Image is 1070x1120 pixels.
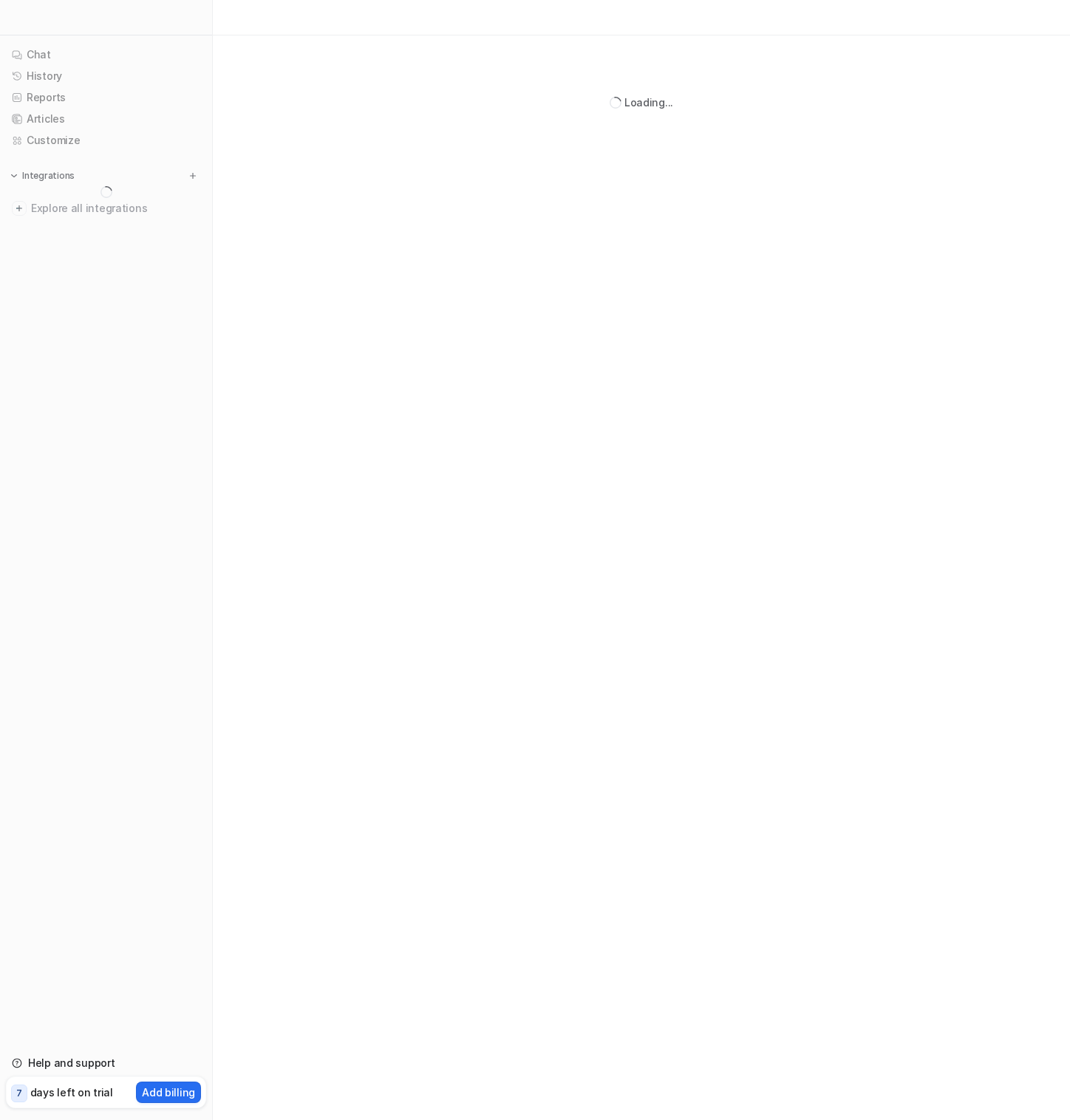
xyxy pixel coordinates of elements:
a: Reports [6,87,206,108]
a: Help and support [6,1053,206,1073]
button: Add billing [136,1082,201,1103]
button: Integrations [6,168,79,183]
img: expand menu [9,171,19,181]
span: Explore all integrations [31,197,200,220]
img: explore all integrations [12,201,27,216]
a: Customize [6,130,206,151]
div: Loading... [624,95,673,110]
p: days left on trial [30,1085,113,1100]
a: Chat [6,44,206,65]
p: Integrations [22,170,75,182]
a: Articles [6,109,206,129]
p: Add billing [142,1085,195,1100]
a: History [6,66,206,86]
p: 7 [16,1087,22,1100]
a: Explore all integrations [6,198,206,219]
img: menu_add.svg [188,171,198,181]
